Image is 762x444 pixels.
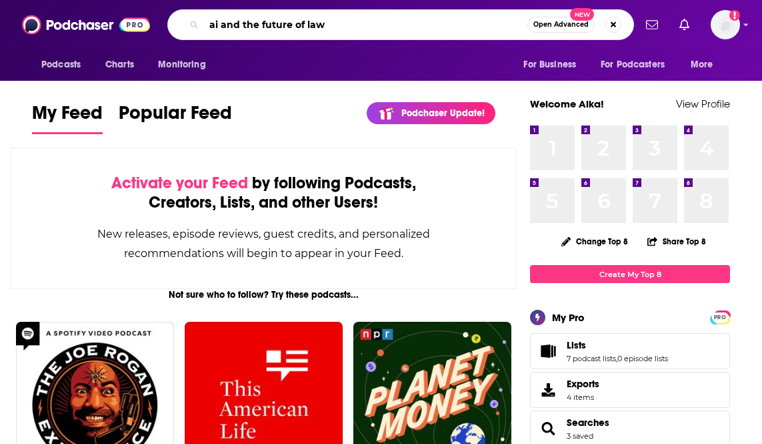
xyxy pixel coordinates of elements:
[567,393,599,402] span: 4 items
[641,13,663,36] a: Show notifications dropdown
[530,372,730,408] a: Exports
[567,378,599,390] span: Exports
[78,224,449,263] div: New releases, episode reviews, guest credits, and personalized recommendations will begin to appe...
[32,52,98,77] button: open menu
[533,21,589,28] span: Open Advanced
[647,228,707,254] button: Share Top 8
[78,174,449,212] div: by following Podcasts, Creators, Lists, and other Users!
[119,101,232,134] a: Popular Feed
[111,173,248,193] span: Activate your Feed
[711,10,740,39] span: Logged in as AlkaNara
[681,52,730,77] button: open menu
[535,342,561,361] a: Lists
[567,339,668,351] a: Lists
[204,14,527,35] input: Search podcasts, credits, & more...
[167,9,634,40] div: Search podcasts, credits, & more...
[691,55,713,74] span: More
[22,12,150,37] img: Podchaser - Follow, Share and Rate Podcasts
[601,55,665,74] span: For Podcasters
[711,10,740,39] button: Show profile menu
[401,107,485,119] p: Podchaser Update!
[158,55,205,74] span: Monitoring
[567,339,586,351] span: Lists
[535,419,561,438] a: Searches
[567,431,593,441] a: 3 saved
[711,10,740,39] img: User Profile
[553,233,636,250] button: Change Top 8
[617,354,668,363] a: 0 episode lists
[712,312,728,322] span: PRO
[523,55,576,74] span: For Business
[514,52,593,77] button: open menu
[616,354,617,363] span: ,
[535,381,561,399] span: Exports
[32,101,103,134] a: My Feed
[567,354,616,363] a: 7 podcast lists
[41,55,81,74] span: Podcasts
[530,265,730,283] a: Create My Top 8
[530,333,730,369] span: Lists
[11,289,517,300] div: Not sure who to follow? Try these podcasts...
[97,52,142,77] a: Charts
[105,55,134,74] span: Charts
[712,312,728,322] a: PRO
[552,311,585,324] div: My Pro
[149,52,223,77] button: open menu
[676,97,730,110] a: View Profile
[530,97,604,110] a: Welcome Alka!
[592,52,684,77] button: open menu
[567,417,609,429] a: Searches
[570,8,594,21] span: New
[119,101,232,132] span: Popular Feed
[527,17,595,33] button: Open AdvancedNew
[729,10,740,21] svg: Add a profile image
[32,101,103,132] span: My Feed
[674,13,695,36] a: Show notifications dropdown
